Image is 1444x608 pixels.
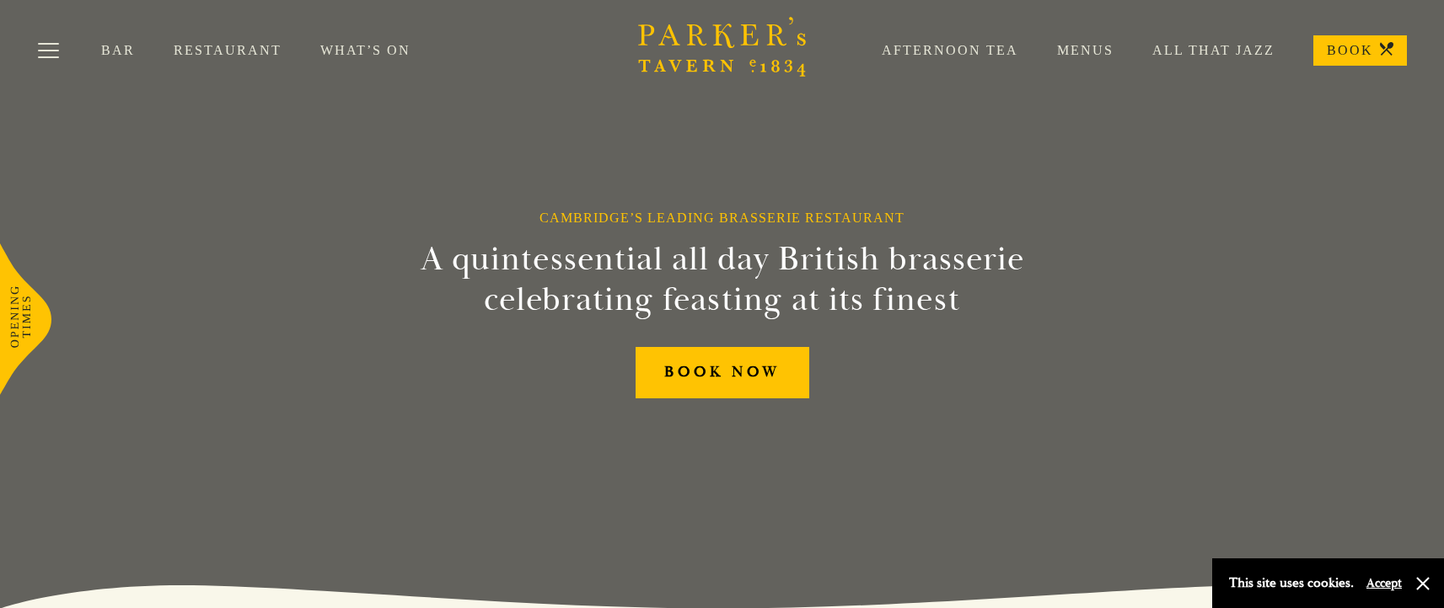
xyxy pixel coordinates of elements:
[1229,571,1354,595] p: This site uses cookies.
[539,210,905,226] h1: Cambridge’s Leading Brasserie Restaurant
[338,239,1107,320] h2: A quintessential all day British brasserie celebrating feasting at its finest
[1366,575,1402,591] button: Accept
[636,347,809,398] a: BOOK NOW
[1414,575,1431,592] button: Close and accept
